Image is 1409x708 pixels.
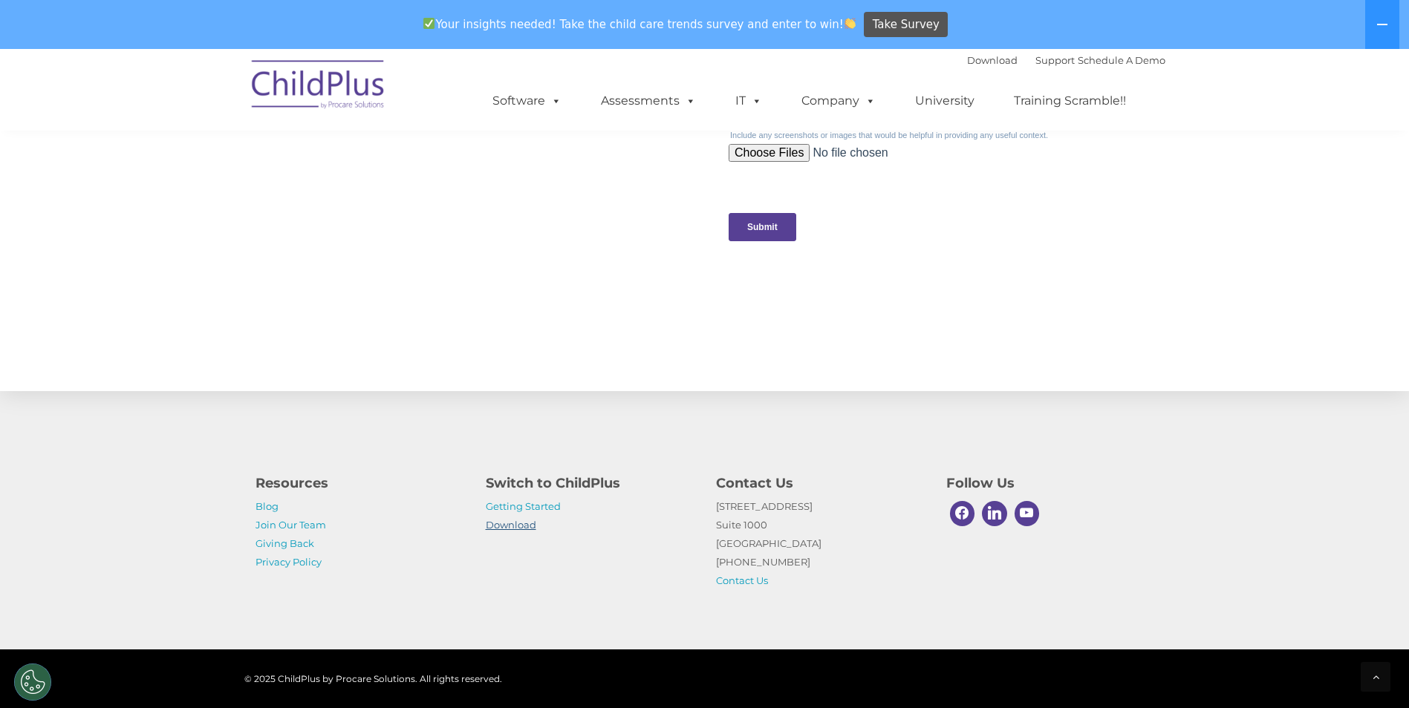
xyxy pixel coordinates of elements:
[486,473,694,494] h4: Switch to ChildPlus
[486,519,536,531] a: Download
[967,54,1165,66] font: |
[1011,497,1044,530] a: Youtube
[864,12,948,38] a: Take Survey
[716,473,924,494] h4: Contact Us
[256,556,322,568] a: Privacy Policy
[244,673,502,684] span: © 2025 ChildPlus by Procare Solutions. All rights reserved.
[1035,54,1075,66] a: Support
[256,500,279,512] a: Blog
[900,86,989,116] a: University
[244,50,393,124] img: ChildPlus by Procare Solutions
[716,497,924,590] p: [STREET_ADDRESS] Suite 1000 [GEOGRAPHIC_DATA] [PHONE_NUMBER]
[478,86,576,116] a: Software
[256,537,314,549] a: Giving Back
[206,159,270,170] span: Phone number
[946,473,1154,494] h4: Follow Us
[845,18,856,29] img: 👏
[256,519,326,531] a: Join Our Team
[999,86,1141,116] a: Training Scramble!!
[978,497,1011,530] a: Linkedin
[873,12,940,38] span: Take Survey
[14,663,51,701] button: Cookies Settings
[787,86,891,116] a: Company
[967,54,1018,66] a: Download
[256,473,463,494] h4: Resources
[417,10,862,39] span: Your insights needed! Take the child care trends survey and enter to win!
[946,497,979,530] a: Facebook
[716,574,768,586] a: Contact Us
[206,98,252,109] span: Last name
[720,86,777,116] a: IT
[586,86,711,116] a: Assessments
[1078,54,1165,66] a: Schedule A Demo
[486,500,561,512] a: Getting Started
[423,18,435,29] img: ✅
